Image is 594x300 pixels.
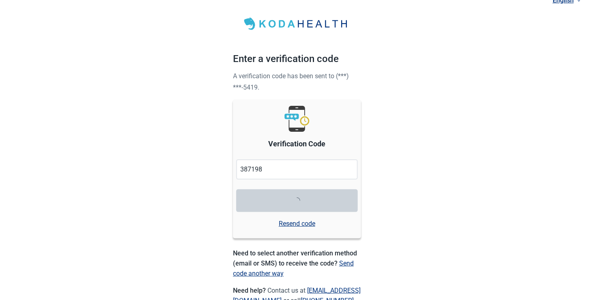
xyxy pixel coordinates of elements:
[279,219,315,229] a: Resend code
[233,287,267,294] span: Need help?
[269,138,326,150] label: Verification Code
[233,249,357,267] span: Need to select another verification method (email or SMS) to receive the code?
[233,51,361,70] h1: Enter a verification code
[236,159,358,180] input: Enter Code Here
[233,72,349,91] span: A verification code has been sent to (***) ***-5419.
[239,15,355,33] img: Koda Health
[294,197,300,204] span: loading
